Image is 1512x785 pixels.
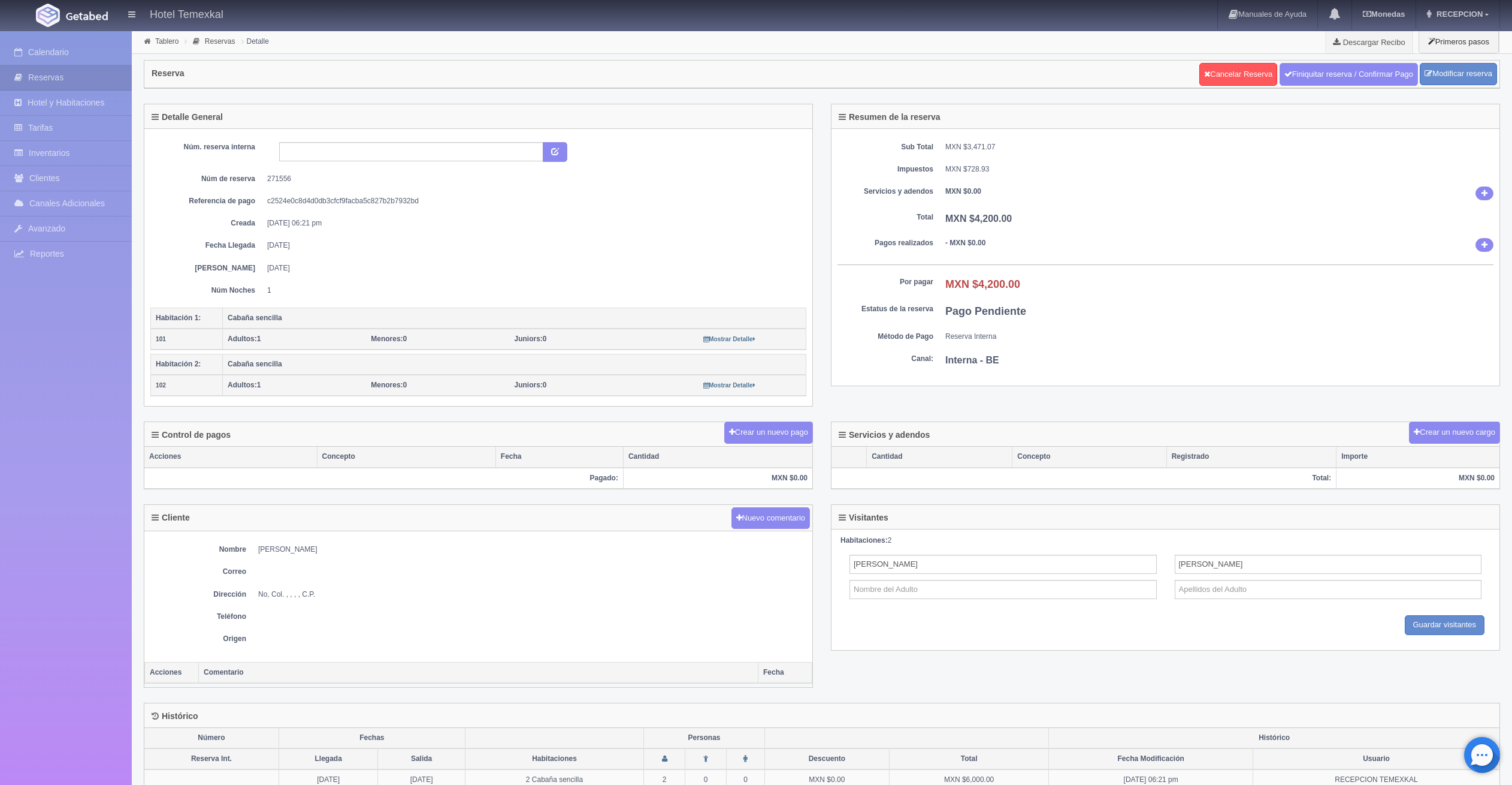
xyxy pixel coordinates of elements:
[238,35,272,47] li: Detalle
[152,431,231,440] h4: Control de pagos
[703,336,755,342] small: Mostrar Detalle
[837,277,933,287] dt: Por pagar
[724,422,813,444] button: Crear un nuevo pago
[1434,10,1483,19] span: RECEPCION
[156,360,201,368] b: Habitación 2:
[144,468,623,489] th: Pagado:
[150,545,246,555] dt: Nombre
[837,164,933,175] dt: Impuestos
[228,335,261,343] span: 1
[839,513,888,522] h4: Visitantes
[267,174,797,184] dd: 271556
[279,748,378,769] th: Llegada
[258,589,806,600] dd: No, Col. , , , , C.P.
[465,748,643,769] th: Habitaciones
[945,239,985,247] b: - MXN $0.00
[840,536,1490,546] div: 2
[1253,748,1499,769] th: Usuario
[144,447,317,467] th: Acciones
[159,263,255,273] dt: [PERSON_NAME]
[703,382,755,389] small: Mostrar Detalle
[1049,728,1499,748] th: Histórico
[317,447,495,467] th: Concepto
[837,304,933,314] dt: Estatus de la reserva
[837,212,933,222] dt: Total
[731,507,811,530] button: Nuevo comentario
[515,381,547,389] span: 0
[945,332,1493,342] dd: Reserva Interna
[371,335,407,343] span: 0
[515,335,543,343] strong: Juniors:
[1405,615,1485,635] input: Guardar visitantes
[228,381,261,389] span: 1
[1420,63,1497,85] a: Modificar reserva
[644,728,765,748] th: Personas
[145,663,199,684] th: Acciones
[1419,30,1499,53] button: Primeros pasos
[267,285,797,296] dd: 1
[1280,63,1418,86] a: Finiquitar reserva / Confirmar Pago
[837,187,933,197] dt: Servicios y adendos
[144,748,279,769] th: Reserva Int.
[1336,447,1499,467] th: Importe
[945,187,981,196] b: MXN $0.00
[764,748,889,769] th: Descuento
[199,663,758,684] th: Comentario
[152,113,223,122] h4: Detalle General
[156,382,166,389] small: 102
[378,748,465,769] th: Salida
[36,4,60,27] img: Getabed
[152,513,190,522] h4: Cliente
[223,354,806,375] th: Cabaña sencilla
[159,240,255,251] dt: Fecha Llegada
[159,285,255,296] dt: Núm Noches
[1363,10,1405,19] b: Monedas
[495,447,623,467] th: Fecha
[228,381,257,389] strong: Adultos:
[267,196,797,206] dd: c2524e0c8d4d0db3cfcf9facba5c827b2b7932bd
[515,335,547,343] span: 0
[1336,468,1499,489] th: MXN $0.00
[837,354,933,364] dt: Canal:
[837,238,933,248] dt: Pagos realizados
[703,335,755,343] a: Mostrar Detalle
[223,308,806,329] th: Cabaña sencilla
[945,278,1020,290] b: MXN $4,200.00
[1326,30,1412,54] a: Descargar Recibo
[867,447,1012,467] th: Cantidad
[267,263,797,273] dd: [DATE]
[1175,555,1482,574] input: Apellidos del Adulto
[144,728,279,748] th: Número
[623,447,812,467] th: Cantidad
[156,314,201,322] b: Habitación 1:
[945,164,1493,175] dd: MXN $728.93
[152,69,185,78] h4: Reserva
[945,355,999,365] b: Interna - BE
[1199,63,1277,86] a: Cancelar Reserva
[159,218,255,228] dt: Creada
[1166,447,1336,467] th: Registrado
[831,468,1336,489] th: Total:
[155,37,179,46] a: Tablero
[159,142,255,152] dt: Núm. reserva interna
[66,11,108,20] img: Getabed
[945,142,1493,152] dd: MXN $3,471.07
[159,196,255,206] dt: Referencia de pago
[150,589,246,600] dt: Dirección
[1409,422,1500,444] button: Crear un nuevo cargo
[205,37,235,46] a: Reservas
[840,536,888,545] strong: Habitaciones:
[703,381,755,389] a: Mostrar Detalle
[839,113,941,122] h4: Resumen de la reserva
[150,567,246,577] dt: Correo
[371,381,407,389] span: 0
[267,240,797,251] dd: [DATE]
[837,332,933,342] dt: Método de Pago
[758,663,812,684] th: Fecha
[150,6,223,21] h4: Hotel Temexkal
[623,468,812,489] th: MXN $0.00
[849,580,1157,599] input: Nombre del Adulto
[837,142,933,152] dt: Sub Total
[515,381,543,389] strong: Juniors:
[945,305,1026,317] b: Pago Pendiente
